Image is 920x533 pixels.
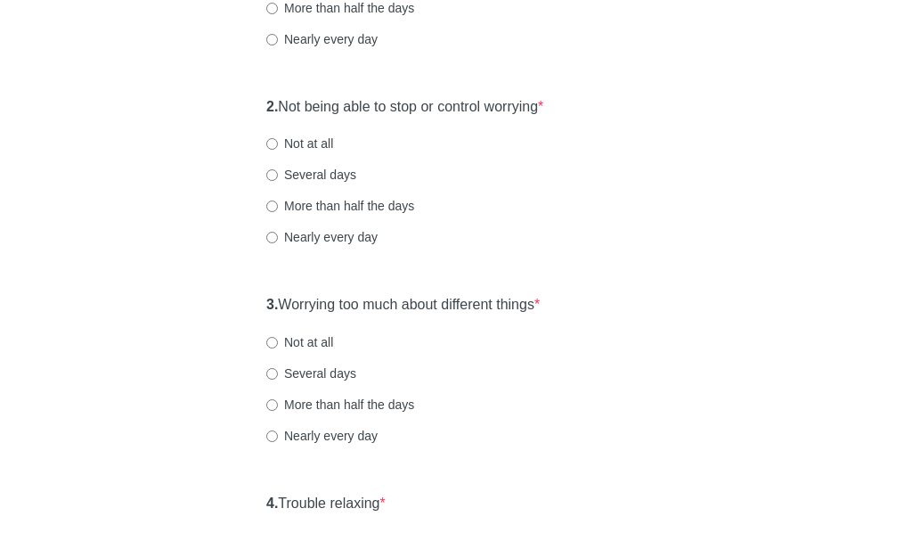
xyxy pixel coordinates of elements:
[266,228,378,246] label: Nearly every day
[266,365,356,382] label: Several days
[266,99,278,114] strong: 2.
[266,368,278,380] input: Several days
[266,427,378,445] label: Nearly every day
[266,138,278,150] input: Not at all
[266,34,278,45] input: Nearly every day
[266,295,540,316] label: Worrying too much about different things
[266,430,278,442] input: Nearly every day
[266,3,278,14] input: More than half the days
[266,201,278,212] input: More than half the days
[266,97,543,118] label: Not being able to stop or control worrying
[266,399,278,411] input: More than half the days
[266,169,278,181] input: Several days
[266,396,414,414] label: More than half the days
[266,197,414,215] label: More than half the days
[266,494,386,514] label: Trouble relaxing
[266,135,333,152] label: Not at all
[266,166,356,184] label: Several days
[266,30,378,48] label: Nearly every day
[266,333,333,351] label: Not at all
[266,337,278,348] input: Not at all
[266,496,278,511] strong: 4.
[266,232,278,243] input: Nearly every day
[266,297,278,312] strong: 3.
